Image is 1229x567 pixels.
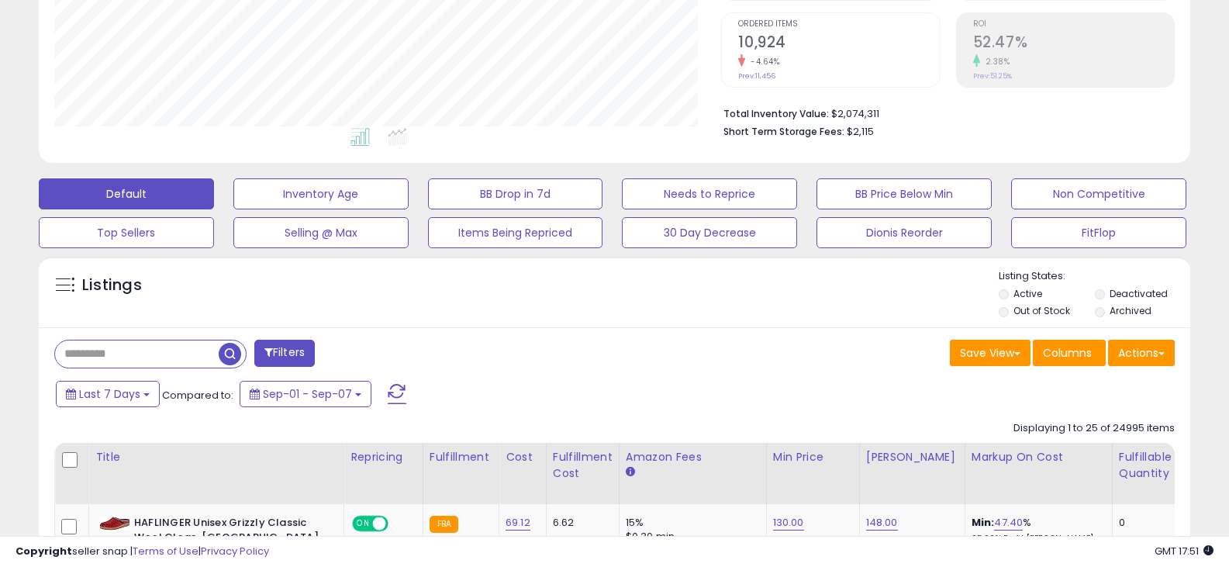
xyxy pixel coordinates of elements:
[626,465,635,479] small: Amazon Fees.
[133,544,199,558] a: Terms of Use
[506,449,540,465] div: Cost
[1119,449,1172,482] div: Fulfillable Quantity
[622,178,797,209] button: Needs to Reprice
[1013,287,1042,300] label: Active
[95,449,337,465] div: Title
[428,217,603,248] button: Items Being Repriced
[980,56,1010,67] small: 2.38%
[626,449,760,465] div: Amazon Fees
[973,33,1174,54] h2: 52.47%
[233,217,409,248] button: Selling @ Max
[973,71,1012,81] small: Prev: 51.25%
[553,449,613,482] div: Fulfillment Cost
[626,516,754,530] div: 15%
[738,20,939,29] span: Ordered Items
[428,178,603,209] button: BB Drop in 7d
[622,217,797,248] button: 30 Day Decrease
[973,20,1174,29] span: ROI
[350,449,416,465] div: Repricing
[1033,340,1106,366] button: Columns
[972,449,1106,465] div: Markup on Cost
[354,517,373,531] span: ON
[738,33,939,54] h2: 10,924
[773,515,804,531] a: 130.00
[972,516,1100,545] div: %
[39,217,214,248] button: Top Sellers
[1011,178,1186,209] button: Non Competitive
[430,516,458,533] small: FBA
[506,515,530,531] a: 69.12
[866,449,958,465] div: [PERSON_NAME]
[263,386,352,402] span: Sep-01 - Sep-07
[240,381,371,407] button: Sep-01 - Sep-07
[39,178,214,209] button: Default
[965,443,1112,504] th: The percentage added to the cost of goods (COGS) that forms the calculator for Min & Max prices.
[1110,287,1168,300] label: Deactivated
[1013,304,1070,317] label: Out of Stock
[723,125,844,138] b: Short Term Storage Fees:
[816,217,992,248] button: Dionis Reorder
[723,107,829,120] b: Total Inventory Value:
[745,56,779,67] small: -4.64%
[430,449,492,465] div: Fulfillment
[1108,340,1175,366] button: Actions
[82,275,142,296] h5: Listings
[999,269,1190,284] p: Listing States:
[56,381,160,407] button: Last 7 Days
[1155,544,1213,558] span: 2025-09-15 17:51 GMT
[16,545,269,559] div: seller snap | |
[134,516,323,563] b: HAFLINGER Unisex Grizzly Classic Wool Clogs, [GEOGRAPHIC_DATA], 38EU
[99,517,130,531] img: 41R2FbGGljL._SL40_.jpg
[1110,304,1151,317] label: Archived
[553,516,607,530] div: 6.62
[79,386,140,402] span: Last 7 Days
[201,544,269,558] a: Privacy Policy
[16,544,72,558] strong: Copyright
[1013,421,1175,436] div: Displaying 1 to 25 of 24995 items
[233,178,409,209] button: Inventory Age
[994,515,1023,531] a: 47.40
[950,340,1030,366] button: Save View
[162,388,233,403] span: Compared to:
[1043,345,1092,361] span: Columns
[816,178,992,209] button: BB Price Below Min
[773,449,853,465] div: Min Price
[847,124,874,139] span: $2,115
[1119,516,1167,530] div: 0
[972,515,995,530] b: Min:
[1011,217,1186,248] button: FitFlop
[738,71,775,81] small: Prev: 11,456
[723,103,1163,122] li: $2,074,311
[866,515,898,531] a: 148.00
[254,340,315,367] button: Filters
